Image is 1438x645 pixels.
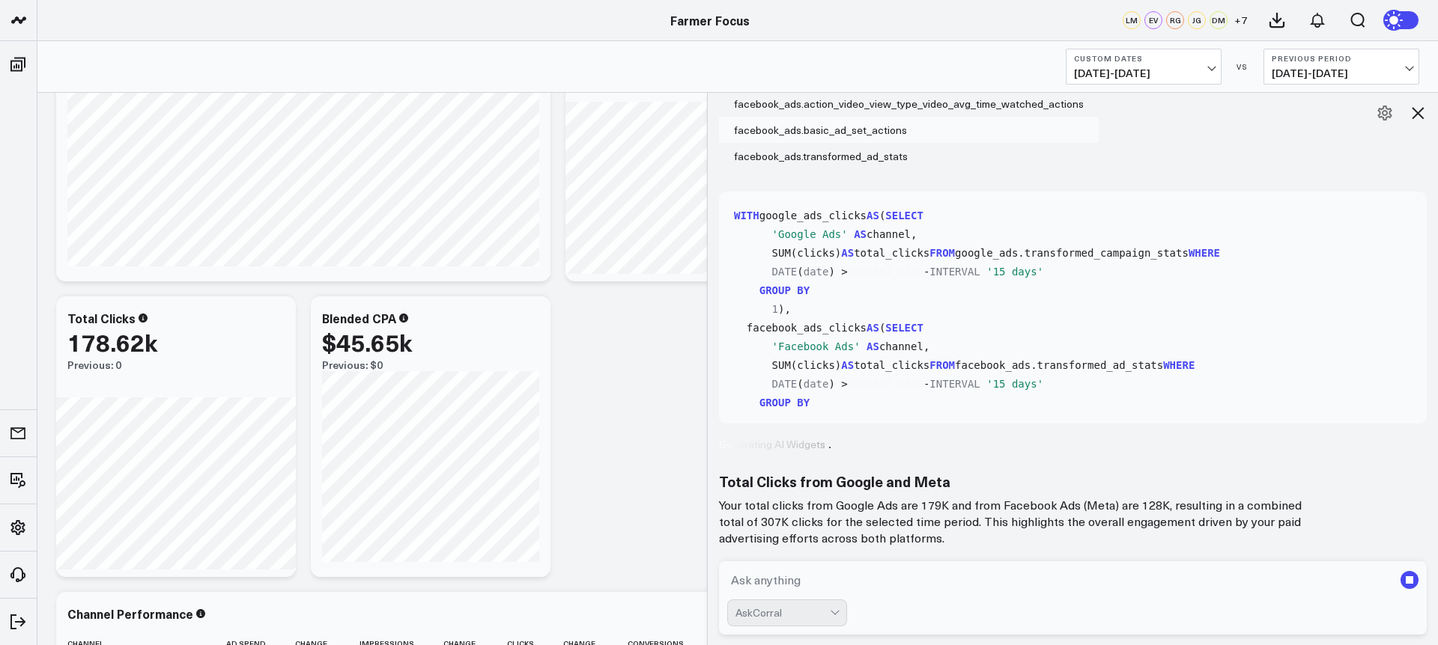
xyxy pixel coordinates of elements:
span: + 7 [1234,15,1247,25]
span: SELECT [885,322,923,334]
button: Previous Period[DATE]-[DATE] [1263,49,1419,85]
div: Generating AI Widgets [719,438,841,450]
span: FROM [929,247,955,259]
div: RG [1166,11,1184,29]
span: FROM [929,359,955,371]
div: facebook_ads.transformed_ad_stats [719,143,1099,169]
span: AS [854,228,867,240]
div: DM [1210,11,1228,29]
span: WHERE [1163,359,1195,371]
span: '15 days' [986,378,1043,390]
b: Previous Period [1272,54,1411,63]
b: Custom Dates [1074,54,1213,63]
span: SELECT [885,210,923,221]
div: JG [1188,11,1206,29]
div: 178.62k [67,328,157,355]
span: 1 [772,303,778,315]
span: [DATE] - [DATE] [1272,67,1411,79]
span: '15 days' [986,266,1043,278]
div: VS [1229,62,1256,71]
h3: Total Clicks from Google and Meta [719,473,1318,489]
span: BY [797,284,810,296]
span: 'Google Ads' [772,228,848,240]
span: WITH [734,210,759,221]
div: EV [1144,11,1162,29]
span: CURRENT_DATE [848,266,923,278]
span: INTERVAL [929,266,980,278]
span: INTERVAL [929,378,980,390]
code: google_ads_clicks ( channel, SUM(clicks) total_clicks google_ads.transformed_campaign_stats ( ) >... [734,207,1418,450]
span: AS [841,247,854,259]
span: DATE [772,266,798,278]
div: facebook_ads.action_video_view_type_video_avg_time_watched_actions [719,91,1099,117]
span: DATE [772,378,798,390]
div: LM [1123,11,1141,29]
span: AS [867,210,879,221]
span: AS [867,340,879,352]
button: Custom Dates[DATE]-[DATE] [1066,49,1222,85]
div: Previous: $0 [322,359,539,371]
span: WHERE [1189,247,1220,259]
div: Total Clicks [67,310,136,326]
span: CURRENT_DATE [848,378,923,390]
a: Farmer Focus [670,12,750,28]
div: Channel Performance [67,605,193,622]
button: +7 [1231,11,1249,29]
span: date [804,266,829,278]
div: $45.65k [322,328,412,355]
div: Blended CPA [322,310,396,326]
span: BY [797,397,810,409]
span: AS [841,359,854,371]
span: [DATE] - [DATE] [1074,67,1213,79]
span: GROUP [759,284,791,296]
span: date [804,378,829,390]
div: facebook_ads.basic_ad_set_actions [719,117,1099,143]
span: GROUP [759,397,791,409]
span: AS [867,322,879,334]
div: Previous: 0 [67,359,285,371]
span: 'Facebook Ads' [772,340,861,352]
p: Your total clicks from Google Ads are 179K and from Facebook Ads (Meta) are 128K, resulting in a ... [719,497,1318,546]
